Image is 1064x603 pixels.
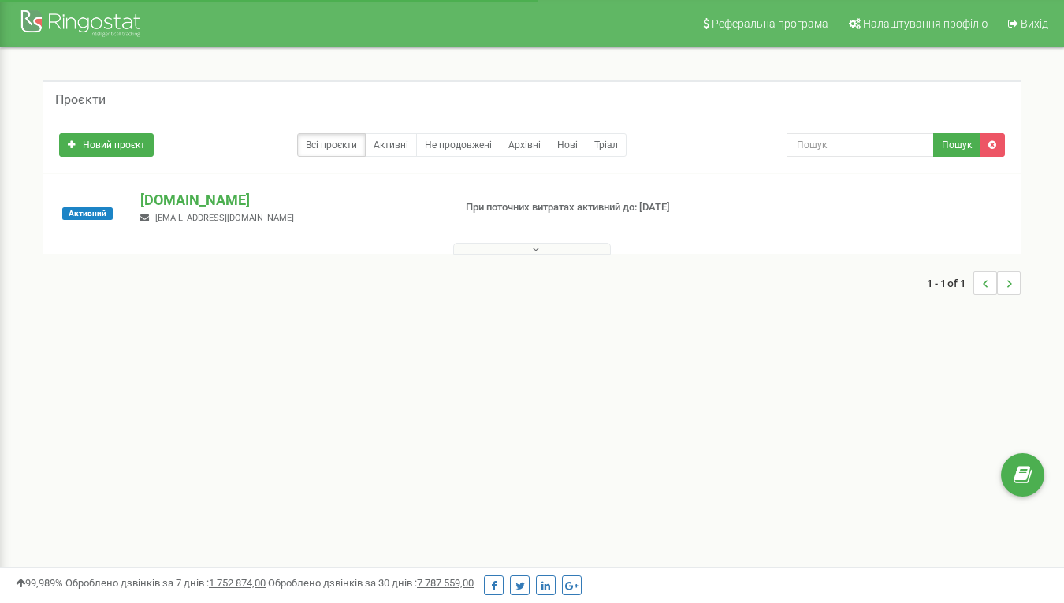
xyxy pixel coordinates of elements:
span: Оброблено дзвінків за 30 днів : [268,577,474,589]
span: [EMAIL_ADDRESS][DOMAIN_NAME] [155,213,294,223]
span: Вихід [1021,17,1048,30]
a: Архівні [500,133,549,157]
span: 1 - 1 of 1 [927,271,973,295]
nav: ... [927,255,1021,311]
a: Тріал [586,133,627,157]
u: 7 787 559,00 [417,577,474,589]
a: Всі проєкти [297,133,366,157]
button: Пошук [933,133,980,157]
span: Налаштування профілю [863,17,988,30]
a: Новий проєкт [59,133,154,157]
span: 99,989% [16,577,63,589]
span: Оброблено дзвінків за 7 днів : [65,577,266,589]
p: [DOMAIN_NAME] [140,190,440,210]
input: Пошук [787,133,935,157]
a: Не продовжені [416,133,500,157]
h5: Проєкти [55,93,106,107]
u: 1 752 874,00 [209,577,266,589]
span: Реферальна програма [712,17,828,30]
span: Активний [62,207,113,220]
a: Активні [365,133,417,157]
a: Нові [549,133,586,157]
p: При поточних витратах активний до: [DATE] [466,200,685,215]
